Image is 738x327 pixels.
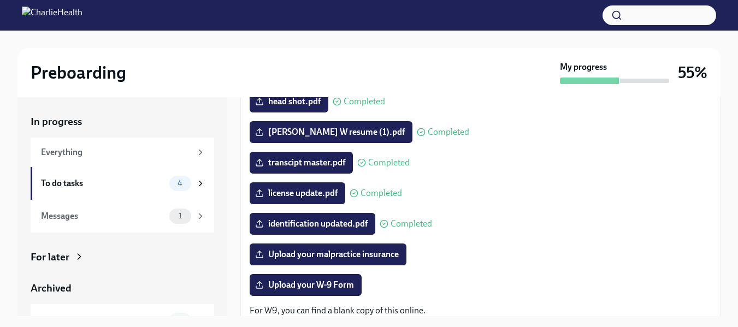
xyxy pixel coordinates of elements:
[31,115,214,129] a: In progress
[428,128,469,136] span: Completed
[257,280,354,290] span: Upload your W-9 Form
[250,305,711,317] p: For W9, you can find a blank copy of this online.
[250,182,345,204] label: license update.pdf
[22,7,82,24] img: CharlieHealth
[31,200,214,233] a: Messages1
[678,63,707,82] h3: 55%
[172,212,188,220] span: 1
[257,218,368,229] span: identification updated.pdf
[31,62,126,84] h2: Preboarding
[41,314,165,326] div: Completed tasks
[171,179,189,187] span: 4
[250,243,406,265] label: Upload your malpractice insurance
[31,281,214,295] a: Archived
[41,146,191,158] div: Everything
[391,219,432,228] span: Completed
[41,177,165,189] div: To do tasks
[31,138,214,167] a: Everything
[31,167,214,200] a: To do tasks4
[250,121,412,143] label: [PERSON_NAME] W resume (1).pdf
[344,97,385,106] span: Completed
[31,250,69,264] div: For later
[250,91,328,112] label: head shot.pdf
[257,157,345,168] span: transcipt master.pdf
[31,250,214,264] a: For later
[250,213,375,235] label: identification updated.pdf
[250,274,362,296] label: Upload your W-9 Form
[257,249,399,260] span: Upload your malpractice insurance
[250,152,353,174] label: transcipt master.pdf
[361,189,402,198] span: Completed
[257,188,338,199] span: license update.pdf
[257,127,405,138] span: [PERSON_NAME] W resume (1).pdf
[368,158,410,167] span: Completed
[257,96,321,107] span: head shot.pdf
[41,210,165,222] div: Messages
[560,61,607,73] strong: My progress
